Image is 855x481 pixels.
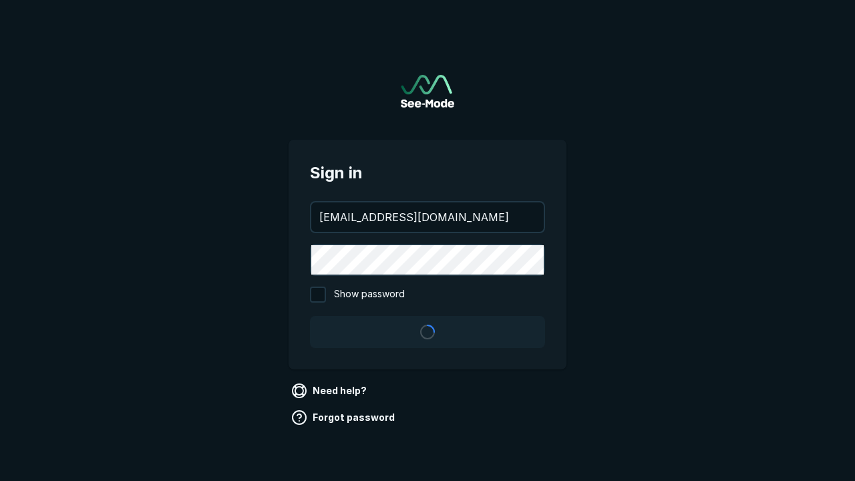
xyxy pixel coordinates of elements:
span: Sign in [310,161,545,185]
span: Show password [334,287,405,303]
input: your@email.com [311,202,544,232]
a: Need help? [289,380,372,402]
a: Go to sign in [401,75,454,108]
img: See-Mode Logo [401,75,454,108]
a: Forgot password [289,407,400,428]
